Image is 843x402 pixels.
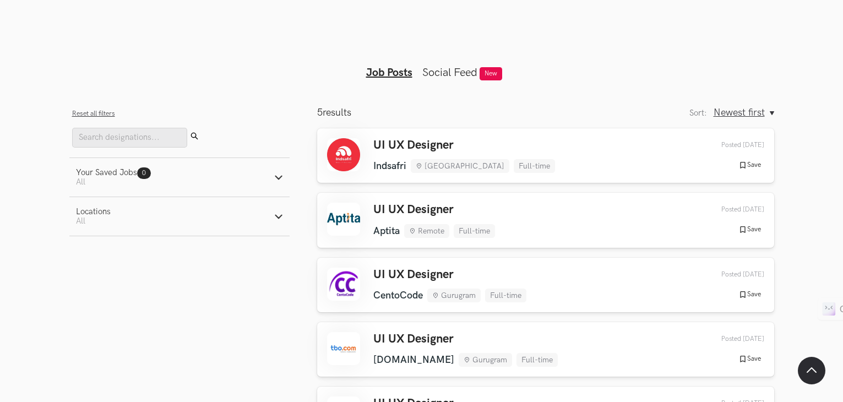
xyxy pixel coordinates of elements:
[689,108,707,118] label: Sort:
[373,203,495,217] h3: UI UX Designer
[735,290,764,300] button: Save
[695,205,764,214] div: 20th Sep
[695,270,764,279] div: 06th Sep
[317,193,774,247] a: UI UX Designer Aptita Remote Full-time Posted [DATE] Save
[514,159,555,173] li: Full-time
[373,332,558,346] h3: UI UX Designer
[404,224,449,238] li: Remote
[76,207,111,216] div: Locations
[735,160,764,170] button: Save
[72,128,187,148] input: Search
[373,354,454,366] li: [DOMAIN_NAME]
[480,67,502,80] span: New
[373,225,400,237] li: Aptita
[317,128,774,183] a: UI UX Designer Indsafri [GEOGRAPHIC_DATA] Full-time Posted [DATE] Save
[317,107,351,118] p: results
[459,353,512,367] li: Gurugram
[76,216,85,226] span: All
[714,107,765,118] span: Newest first
[366,66,412,79] a: Job Posts
[76,168,151,177] div: Your Saved Jobs
[411,159,509,173] li: [GEOGRAPHIC_DATA]
[373,268,526,282] h3: UI UX Designer
[76,177,85,187] span: All
[454,224,495,238] li: Full-time
[317,322,774,377] a: UI UX Designer [DOMAIN_NAME] Gurugram Full-time Posted [DATE] Save
[373,138,555,153] h3: UI UX Designer
[735,225,764,235] button: Save
[373,290,423,301] li: CentoCode
[69,197,290,236] button: LocationsAll
[69,158,290,197] button: Your Saved Jobs0 All
[142,169,146,177] span: 0
[373,160,406,172] li: Indsafri
[72,110,115,118] button: Reset all filters
[516,353,558,367] li: Full-time
[422,66,477,79] a: Social Feed
[485,289,526,302] li: Full-time
[317,258,774,312] a: UI UX Designer CentoCode Gurugram Full-time Posted [DATE] Save
[317,107,323,118] span: 5
[714,107,774,118] button: Newest first, Sort:
[695,141,764,149] div: 22nd Sep
[210,48,633,79] ul: Tabs Interface
[427,289,481,302] li: Gurugram
[735,354,764,364] button: Save
[695,335,764,343] div: 05th Sep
